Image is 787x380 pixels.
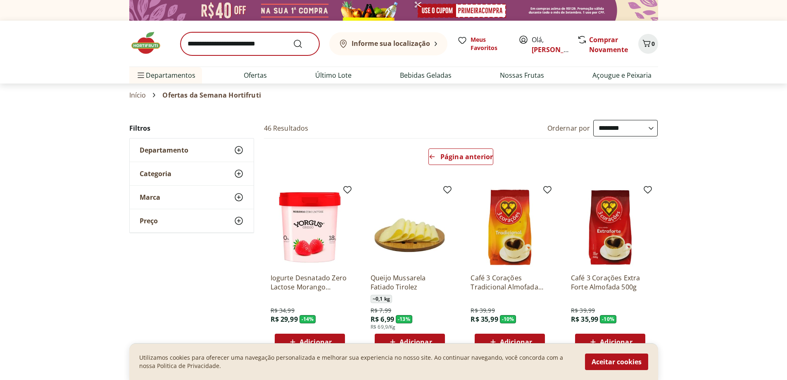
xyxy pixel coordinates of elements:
a: Café 3 Corações Tradicional Almofada 500g [471,273,549,292]
input: search [181,32,319,55]
button: Submit Search [293,39,313,49]
h2: Filtros [129,120,254,136]
a: Bebidas Geladas [400,70,452,80]
span: R$ 6,99 [371,315,394,324]
img: Hortifruti [129,31,171,55]
button: Adicionar [275,334,345,350]
b: Informe sua localização [352,39,430,48]
span: - 13 % [396,315,412,323]
img: Café 3 Corações Tradicional Almofada 500g [471,188,549,267]
span: Página anterior [440,153,493,160]
span: Olá, [532,35,568,55]
span: Departamentos [136,65,195,85]
svg: Arrow Left icon [429,153,435,160]
img: Café 3 Corações Extra Forte Almofada 500g [571,188,649,267]
button: Marca [130,186,254,209]
img: Iogurte Desnatado Zero Lactose Morango Yorgus 500g [271,188,349,267]
label: Ordernar por [547,124,590,133]
a: Iogurte Desnatado Zero Lactose Morango Yorgus 500g [271,273,349,292]
button: Preço [130,209,254,232]
span: R$ 69,9/Kg [371,324,396,330]
span: Meus Favoritos [471,36,509,52]
span: - 14 % [300,315,316,323]
button: Carrinho [638,34,658,54]
button: Adicionar [575,334,645,350]
button: Adicionar [375,334,445,350]
button: Adicionar [475,334,545,350]
span: Ofertas da Semana Hortifruti [162,91,261,99]
span: R$ 29,99 [271,315,298,324]
span: - 10 % [500,315,516,323]
span: ~ 0,1 kg [371,295,392,303]
span: R$ 34,99 [271,306,295,315]
span: - 10 % [600,315,616,323]
span: R$ 7,99 [371,306,391,315]
button: Departamento [130,139,254,162]
span: Adicionar [500,339,532,345]
a: Ofertas [244,70,267,80]
span: R$ 35,99 [571,315,598,324]
span: Adicionar [399,339,432,345]
p: Utilizamos cookies para oferecer uma navegação personalizada e melhorar sua experiencia no nosso ... [139,354,575,370]
a: [PERSON_NAME] [532,45,585,54]
button: Categoria [130,162,254,185]
a: Comprar Novamente [589,35,628,54]
a: Açougue e Peixaria [592,70,651,80]
a: Queijo Mussarela Fatiado Tirolez [371,273,449,292]
span: Marca [140,193,160,201]
a: Último Lote [315,70,352,80]
h2: 46 Resultados [264,124,309,133]
span: 0 [651,40,655,48]
span: R$ 35,99 [471,315,498,324]
span: Categoria [140,170,171,178]
button: Menu [136,65,146,85]
span: Adicionar [300,339,332,345]
span: R$ 39,99 [471,306,495,315]
a: Página anterior [428,148,493,168]
a: Café 3 Corações Extra Forte Almofada 500g [571,273,649,292]
button: Informe sua localização [329,32,447,55]
span: R$ 39,99 [571,306,595,315]
a: Meus Favoritos [457,36,509,52]
a: Início [129,91,146,99]
span: Departamento [140,146,188,154]
button: Aceitar cookies [585,354,648,370]
span: Adicionar [600,339,632,345]
span: Preço [140,217,158,225]
a: Nossas Frutas [500,70,544,80]
img: Queijo Mussarela Fatiado Tirolez [371,188,449,267]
